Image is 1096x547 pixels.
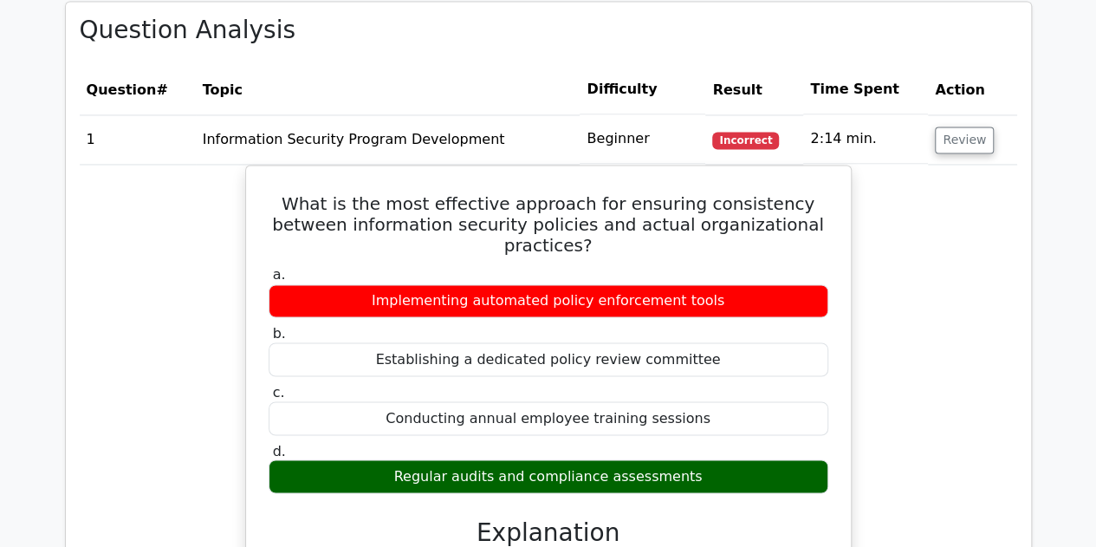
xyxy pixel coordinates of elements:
span: c. [273,383,285,400]
th: # [80,65,196,114]
div: Conducting annual employee training sessions [269,401,828,435]
th: Difficulty [580,65,705,114]
span: Incorrect [712,132,779,149]
h5: What is the most effective approach for ensuring consistency between information security policie... [267,193,830,256]
th: Result [705,65,803,114]
button: Review [935,127,994,153]
span: a. [273,266,286,283]
th: Time Spent [803,65,928,114]
td: 2:14 min. [803,114,928,164]
span: Question [87,81,157,98]
span: b. [273,324,286,341]
div: Implementing automated policy enforcement tools [269,284,828,318]
h3: Explanation [279,518,818,547]
span: d. [273,442,286,459]
div: Establishing a dedicated policy review committee [269,342,828,376]
th: Action [928,65,1016,114]
td: Information Security Program Development [196,114,580,164]
th: Topic [196,65,580,114]
h3: Question Analysis [80,16,1017,45]
td: Beginner [580,114,705,164]
div: Regular audits and compliance assessments [269,459,828,493]
td: 1 [80,114,196,164]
